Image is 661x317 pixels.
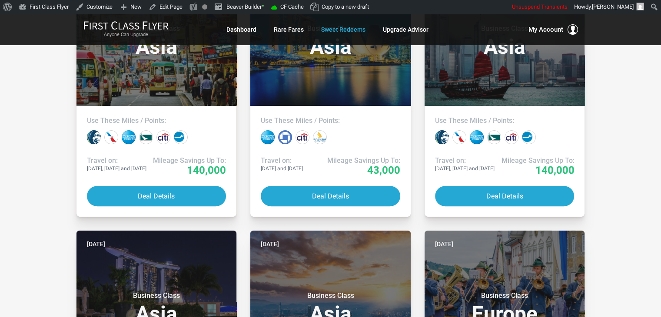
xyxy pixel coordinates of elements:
h3: Asia [261,24,400,57]
a: First Class FlyerAnyone Can Upgrade [83,21,169,38]
div: Citi points [505,130,518,144]
div: American miles [452,130,466,144]
div: Amex points [261,130,275,144]
div: American miles [104,130,118,144]
div: Alaska miles [435,130,449,144]
div: Finnair Plus [174,130,188,144]
div: Citi points [156,130,170,144]
div: Cathay Pacific miles [139,130,153,144]
time: [DATE] [261,239,279,249]
a: Sweet Redeems [321,22,365,37]
h3: Asia [435,24,575,57]
small: Anyone Can Upgrade [83,32,169,38]
small: Business Class [450,291,559,300]
span: My Account [528,24,563,35]
button: My Account [528,24,578,35]
span: • [262,1,264,10]
a: Dashboard [226,22,256,37]
span: Unsuspend Transients [512,3,568,10]
time: [DATE] [435,239,453,249]
div: Amex points [470,130,484,144]
div: Amex points [122,130,136,144]
small: Business Class [276,291,385,300]
h4: Use These Miles / Points: [435,116,575,125]
img: First Class Flyer [83,21,169,30]
button: Deal Details [435,186,575,206]
h4: Use These Miles / Points: [261,116,400,125]
div: Chase points [278,130,292,144]
div: Alaska miles [87,130,101,144]
button: Deal Details [87,186,226,206]
a: Rare Fares [274,22,304,37]
h3: Asia [87,24,226,57]
div: Cathay Pacific miles [487,130,501,144]
a: Upgrade Advisor [383,22,428,37]
span: [PERSON_NAME] [592,3,634,10]
div: Finnair Plus [522,130,536,144]
time: [DATE] [87,239,105,249]
h4: Use These Miles / Points: [87,116,226,125]
div: Singapore Airlines miles [313,130,327,144]
small: Business Class [102,291,211,300]
div: Citi points [296,130,309,144]
button: Deal Details [261,186,400,206]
